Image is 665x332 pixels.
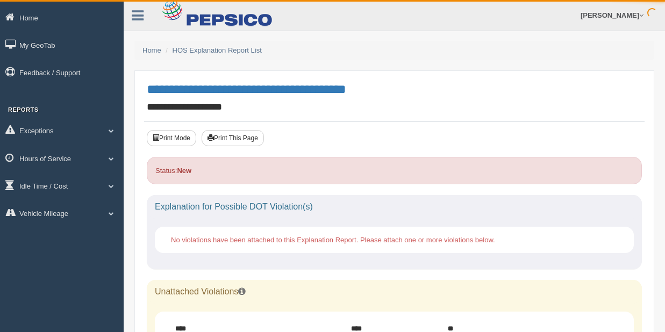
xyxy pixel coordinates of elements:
[147,157,642,184] div: Status:
[147,195,642,219] div: Explanation for Possible DOT Violation(s)
[173,46,262,54] a: HOS Explanation Report List
[202,130,264,146] button: Print This Page
[171,236,495,244] span: No violations have been attached to this Explanation Report. Please attach one or more violations...
[147,280,642,304] div: Unattached Violations
[142,46,161,54] a: Home
[147,130,196,146] button: Print Mode
[177,167,191,175] strong: New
